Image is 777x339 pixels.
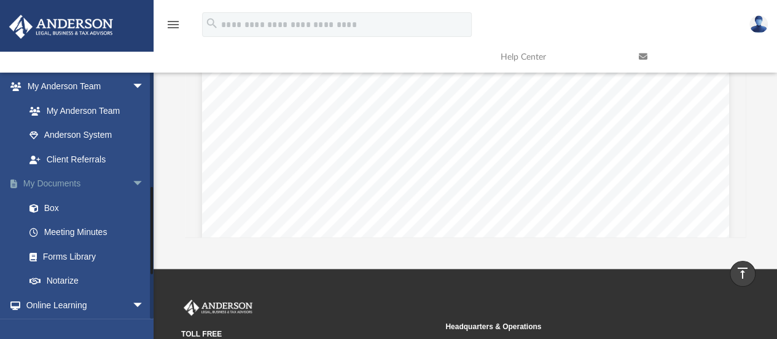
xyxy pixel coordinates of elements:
[17,269,163,293] a: Notarize
[17,220,163,245] a: Meeting Minutes
[17,196,157,220] a: Box
[9,74,157,99] a: My Anderson Teamarrow_drop_down
[166,17,181,32] i: menu
[735,266,750,281] i: vertical_align_top
[205,17,219,30] i: search
[166,23,181,32] a: menu
[132,172,157,197] span: arrow_drop_down
[445,321,701,332] small: Headquarters & Operations
[132,293,157,318] span: arrow_drop_down
[9,172,163,196] a: My Documentsarrow_drop_down
[491,33,630,81] a: Help Center
[17,147,157,172] a: Client Referrals
[749,15,768,33] img: User Pic
[181,300,255,316] img: Anderson Advisors Platinum Portal
[17,123,157,148] a: Anderson System
[6,15,117,39] img: Anderson Advisors Platinum Portal
[730,261,756,287] a: vertical_align_top
[17,244,157,269] a: Forms Library
[17,98,150,123] a: My Anderson Team
[132,74,157,100] span: arrow_drop_down
[9,293,157,317] a: Online Learningarrow_drop_down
